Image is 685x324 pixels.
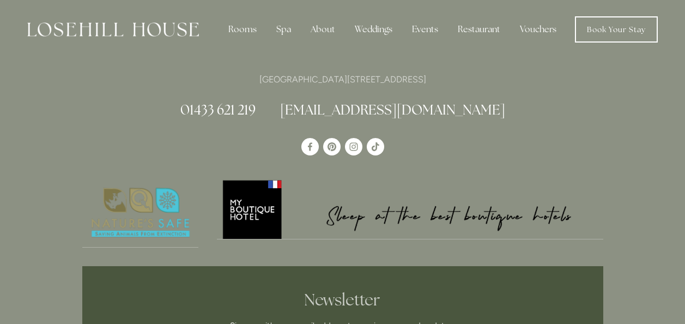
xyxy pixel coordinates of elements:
img: Nature's Safe - Logo [82,178,199,247]
a: 01433 621 219 [180,101,256,118]
h2: Newsletter [142,290,544,310]
img: Losehill House [27,22,199,37]
div: About [302,19,344,40]
a: [EMAIL_ADDRESS][DOMAIN_NAME] [280,101,505,118]
div: Restaurant [449,19,509,40]
div: Events [403,19,447,40]
div: Rooms [220,19,265,40]
div: Weddings [346,19,401,40]
div: Spa [268,19,300,40]
img: My Boutique Hotel - Logo [217,178,603,239]
a: TikTok [367,138,384,155]
a: Instagram [345,138,362,155]
a: Pinterest [323,138,341,155]
p: [GEOGRAPHIC_DATA][STREET_ADDRESS] [82,72,603,87]
a: Losehill House Hotel & Spa [301,138,319,155]
a: Book Your Stay [575,16,658,43]
a: Vouchers [511,19,565,40]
